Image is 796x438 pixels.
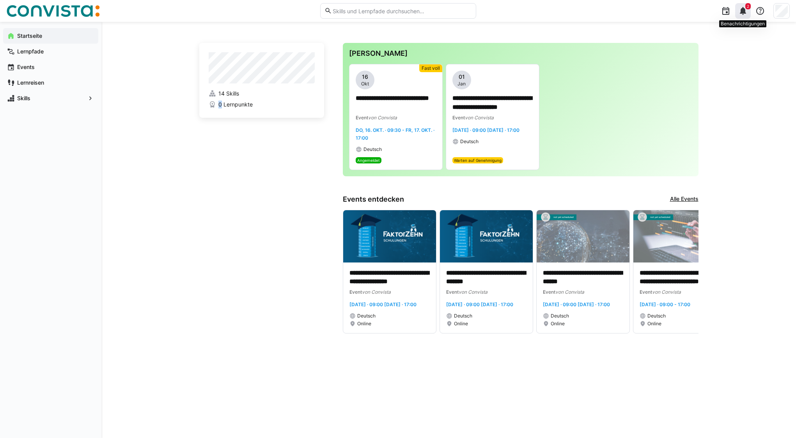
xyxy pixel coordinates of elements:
[356,127,434,141] span: Do, 16. Okt. · 09:30 - Fr, 17. Okt. · 17:00
[537,210,629,262] img: image
[551,321,565,327] span: Online
[670,195,698,204] a: Alle Events
[747,4,749,9] span: 2
[640,301,690,307] span: [DATE] · 09:00 - 17:00
[218,90,239,98] span: 14 Skills
[652,289,681,295] span: von Convista
[543,289,555,295] span: Event
[362,73,368,81] span: 16
[555,289,584,295] span: von Convista
[362,289,391,295] span: von Convista
[647,321,661,327] span: Online
[440,210,533,262] img: image
[349,289,362,295] span: Event
[349,301,417,307] span: [DATE] · 09:00 [DATE] · 17:00
[343,195,404,204] h3: Events entdecken
[446,289,459,295] span: Event
[454,321,468,327] span: Online
[361,81,369,87] span: Okt
[452,115,465,121] span: Event
[459,73,465,81] span: 01
[349,49,692,58] h3: [PERSON_NAME]
[454,313,472,319] span: Deutsch
[209,90,315,98] a: 14 Skills
[543,301,610,307] span: [DATE] · 09:00 [DATE] · 17:00
[357,313,376,319] span: Deutsch
[460,138,479,145] span: Deutsch
[357,158,380,163] span: Angemeldet
[454,158,502,163] span: Warten auf Genehmigung
[446,301,513,307] span: [DATE] · 09:00 [DATE] · 17:00
[343,210,436,262] img: image
[647,313,666,319] span: Deutsch
[457,81,466,87] span: Jan
[218,101,253,108] span: 0 Lernpunkte
[357,321,371,327] span: Online
[551,313,569,319] span: Deutsch
[465,115,494,121] span: von Convista
[422,65,440,71] span: Fast voll
[640,289,652,295] span: Event
[719,20,766,27] div: Benachrichtigungen
[452,127,519,133] span: [DATE] · 09:00 [DATE] · 17:00
[356,115,368,121] span: Event
[459,289,488,295] span: von Convista
[368,115,397,121] span: von Convista
[633,210,726,262] img: image
[332,7,472,14] input: Skills und Lernpfade durchsuchen…
[363,146,382,153] span: Deutsch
